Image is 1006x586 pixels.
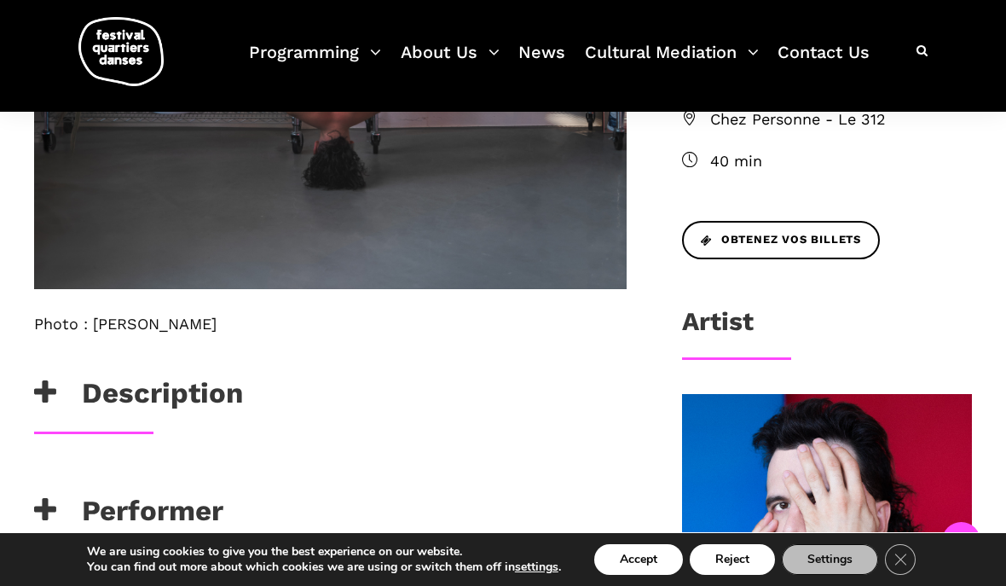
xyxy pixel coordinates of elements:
span: Chez Personne - Le 312 [710,107,972,132]
img: logo-fqd-med [78,17,164,86]
button: Close GDPR Cookie Banner [885,544,916,575]
a: Contact Us [778,38,870,88]
button: Reject [690,544,775,575]
button: Settings [782,544,878,575]
h3: Artist [682,306,754,349]
span: Obtenez vos billets [701,231,861,249]
p: You can find out more about which cookies we are using or switch them off in . [87,560,561,575]
span: 40 min [710,149,972,174]
a: Cultural Mediation [585,38,759,88]
h3: Performer [34,494,223,537]
a: News [518,38,565,88]
h3: Description [34,376,243,419]
a: About Us [401,38,500,88]
button: Accept [594,544,683,575]
a: Programming [249,38,381,88]
h6: Photo : [PERSON_NAME] [34,315,627,334]
button: settings [515,560,558,575]
p: We are using cookies to give you the best experience on our website. [87,544,561,560]
a: Obtenez vos billets [682,221,880,259]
